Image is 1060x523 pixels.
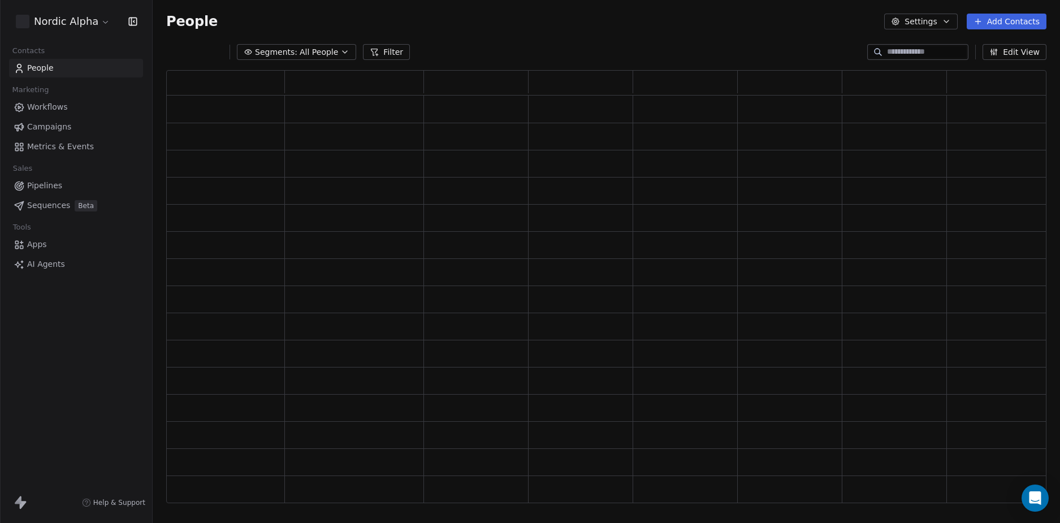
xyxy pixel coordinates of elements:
a: Metrics & Events [9,137,143,156]
span: Nordic Alpha [34,14,98,29]
button: Settings [884,14,957,29]
span: People [27,62,54,74]
span: Apps [27,239,47,250]
div: Open Intercom Messenger [1022,485,1049,512]
a: SequencesBeta [9,196,143,215]
span: Metrics & Events [27,141,94,153]
span: Campaigns [27,121,71,133]
a: People [9,59,143,77]
span: Contacts [7,42,50,59]
a: Help & Support [82,498,145,507]
div: grid [167,96,1052,504]
a: Pipelines [9,176,143,195]
span: Pipelines [27,180,62,192]
a: Apps [9,235,143,254]
span: Workflows [27,101,68,113]
button: Edit View [983,44,1046,60]
span: Sequences [27,200,70,211]
span: Tools [8,219,36,236]
span: Sales [8,160,37,177]
span: People [166,13,218,30]
button: Nordic Alpha [14,12,113,31]
span: Help & Support [93,498,145,507]
a: AI Agents [9,255,143,274]
span: Segments: [255,46,297,58]
span: AI Agents [27,258,65,270]
span: All People [300,46,338,58]
button: Add Contacts [967,14,1046,29]
button: Filter [363,44,410,60]
span: Beta [75,200,97,211]
span: Marketing [7,81,54,98]
a: Workflows [9,98,143,116]
a: Campaigns [9,118,143,136]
